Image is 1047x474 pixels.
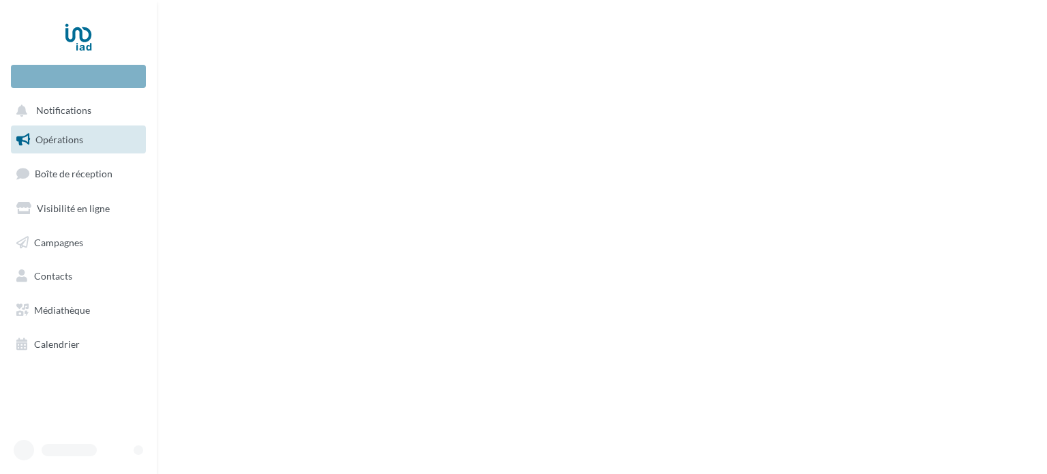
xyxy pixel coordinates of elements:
a: Opérations [8,125,149,154]
span: Opérations [35,134,83,145]
a: Calendrier [8,330,149,359]
a: Contacts [8,262,149,291]
div: Nouvelle campagne [11,65,146,88]
a: Campagnes [8,228,149,257]
span: Campagnes [34,236,83,248]
a: Visibilité en ligne [8,194,149,223]
span: Notifications [36,105,91,117]
span: Boîte de réception [35,168,112,179]
span: Médiathèque [34,304,90,316]
a: Boîte de réception [8,159,149,188]
span: Visibilité en ligne [37,203,110,214]
a: Médiathèque [8,296,149,325]
span: Contacts [34,270,72,282]
span: Calendrier [34,338,80,350]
